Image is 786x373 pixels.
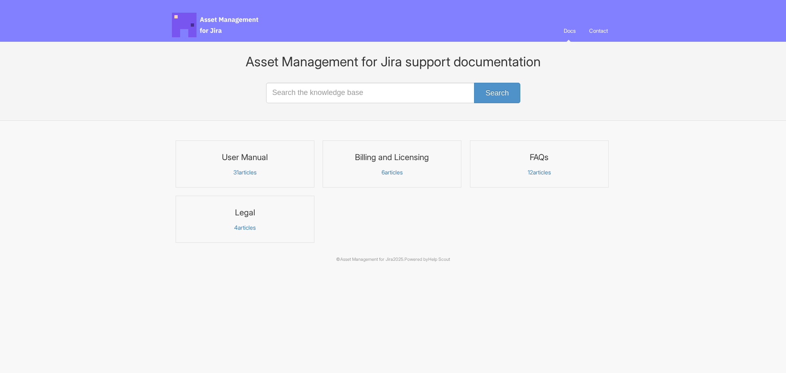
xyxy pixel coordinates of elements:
[172,13,260,37] span: Asset Management for Jira Docs
[234,224,238,231] span: 4
[475,169,603,176] p: articles
[382,169,385,176] span: 6
[583,20,614,42] a: Contact
[428,257,450,262] a: Help Scout
[474,83,520,103] button: Search
[233,169,239,176] span: 31
[328,169,456,176] p: articles
[181,152,309,163] h3: User Manual
[486,89,509,97] span: Search
[404,257,450,262] span: Powered by
[558,20,582,42] a: Docs
[181,169,309,176] p: articles
[323,140,461,188] a: Billing and Licensing 6articles
[176,140,314,188] a: User Manual 31articles
[328,152,456,163] h3: Billing and Licensing
[340,257,393,262] a: Asset Management for Jira
[475,152,603,163] h3: FAQs
[181,224,309,231] p: articles
[181,207,309,218] h3: Legal
[266,83,520,103] input: Search the knowledge base
[528,169,533,176] span: 12
[172,256,614,263] p: © 2025.
[176,196,314,243] a: Legal 4articles
[470,140,609,188] a: FAQs 12articles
